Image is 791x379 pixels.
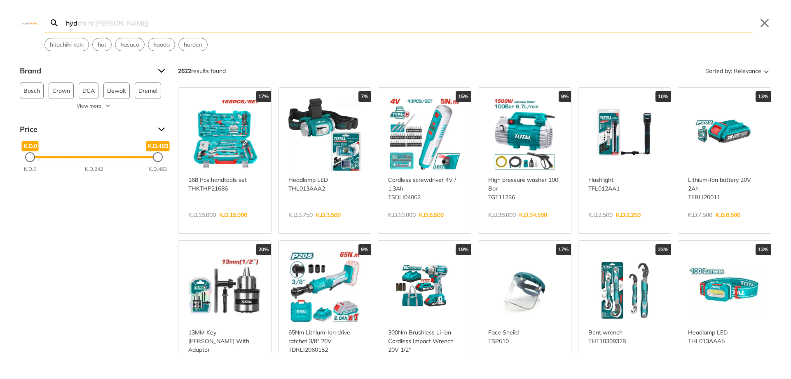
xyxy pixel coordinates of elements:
div: Suggestion: hitachi hi koki [44,38,89,51]
div: Suggestion: hasuco [115,38,145,51]
div: Suggestion: harden [178,38,208,51]
span: Crown [52,83,70,99]
div: Maximum Price [153,152,163,162]
div: Suggestion: hot [92,38,112,51]
div: 7% [358,91,371,102]
div: K.D.483 [149,165,167,173]
span: DCA [82,83,95,99]
div: 17% [556,244,571,255]
div: results found [178,64,226,78]
svg: Search [49,18,59,28]
div: 9% [559,91,571,102]
strong: 2622 [178,67,191,75]
img: Close [20,21,40,25]
div: 9% [358,244,371,255]
div: 17% [256,91,271,102]
button: Close [758,16,771,30]
button: Select suggestion: hitachi hi koki [45,38,89,51]
span: arden [184,40,202,49]
span: aoda [153,40,170,49]
div: K.D.0 [24,165,36,173]
button: Dewalt [103,82,130,99]
div: 20% [256,244,271,255]
div: 19% [456,244,471,255]
span: ot [98,40,106,49]
button: Sorted by:Relevance Sort [704,64,771,78]
strong: h [63,41,66,48]
span: Bosch [23,83,40,99]
div: 13% [756,91,771,102]
strong: h [153,41,157,48]
strong: h [98,41,101,48]
button: Dremel [135,82,161,99]
div: 10% [655,91,671,102]
svg: Sort [761,66,771,76]
input: Search… [64,13,753,33]
div: Minimum Price [25,152,35,162]
button: Select suggestion: haoda [148,38,175,51]
div: 23% [655,244,671,255]
strong: h [184,41,187,48]
strong: h [120,41,124,48]
button: Select suggestion: hasuco [115,38,144,51]
div: Suggestion: haoda [148,38,175,51]
span: itac i i koki [50,40,84,49]
span: Brand [20,64,152,78]
span: asuco [120,40,139,49]
span: View more [77,102,101,110]
button: Select suggestion: harden [179,38,207,51]
span: Relevance [734,64,761,78]
strong: h [67,41,70,48]
button: DCA [79,82,98,99]
div: K.D.242 [85,165,103,173]
div: 15% [456,91,471,102]
div: 13% [756,244,771,255]
span: Price [20,123,152,136]
button: Crown [49,82,74,99]
button: Bosch [20,82,44,99]
span: Dremel [138,83,157,99]
button: View more [20,102,168,110]
strong: h [50,41,53,48]
span: Dewalt [107,83,126,99]
button: Select suggestion: hot [93,38,111,51]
